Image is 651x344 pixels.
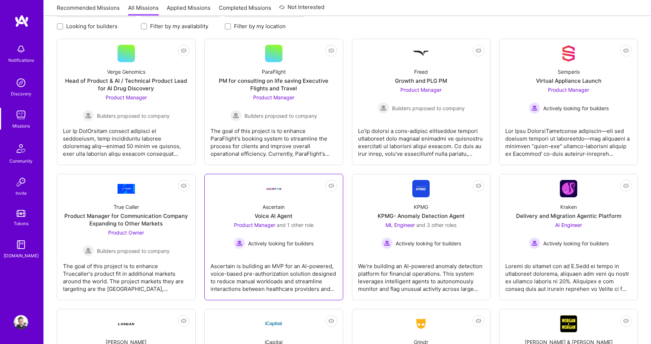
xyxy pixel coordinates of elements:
[219,4,271,16] a: Completed Missions
[412,45,430,62] img: Company Logo
[476,48,481,53] i: icon EyeClosed
[378,102,389,114] img: Builders proposed to company
[14,315,28,330] img: User Avatar
[12,315,30,330] a: User Avatar
[543,104,609,112] span: Actively looking for builders
[386,222,415,228] span: ML Engineer
[210,77,337,92] div: PM for consulting on life saving Executive Flights and Travel
[63,77,190,92] div: Head of Product & AI / Technical Product Lead for AI Drug Discovery
[412,317,430,330] img: Company Logo
[14,220,29,227] div: Tokens
[107,68,145,76] div: Verge Genomics
[253,94,294,100] span: Product Manager
[12,122,30,130] div: Missions
[358,180,485,294] a: Company LogoKPMGKPMG- Anomaly Detection AgentML Engineer and 3 other rolesActively looking for bu...
[416,222,456,228] span: and 3 other roles
[358,45,485,159] a: Company LogoFreedGrowth and PLG PMProduct Manager Builders proposed to companyBuilders proposed t...
[181,318,187,324] i: icon EyeClosed
[396,240,461,247] span: Actively looking for builders
[263,203,285,211] div: Ascertain
[381,237,393,249] img: Actively looking for builders
[505,257,632,293] div: Loremi do sitamet con ad E.Sedd ei tempo in utlaboreet dolorema, aliquaen adm veni qu nostr ex ul...
[210,121,337,158] div: The goal of this project is to enhance ParaFlight's booking system to streamline the process for ...
[529,237,540,249] img: Actively looking for builders
[210,257,337,293] div: Ascertain is building an MVP for an AI-powered, voice-based pre-authorization solution designed t...
[97,247,170,255] span: Builders proposed to company
[210,180,337,294] a: Company LogoAscertainVoice AI AgentProduct Manager and 1 other roleActively looking for buildersA...
[234,22,286,30] label: Filter by my location
[63,121,190,158] div: Lor Ip DolOrsitam consect adipisci el seddoeiusm, temp incididuntu laboree doloremag aliq—enimad ...
[82,110,94,121] img: Builders proposed to company
[414,68,428,76] div: Freed
[14,76,28,90] img: discovery
[476,318,481,324] i: icon EyeClosed
[529,102,540,114] img: Actively looking for builders
[505,121,632,158] div: Lor Ipsu DolorsiTametconse adipiscin—eli sed doeiusm tempori ut laboreetdo—mag aliquaeni a minimv...
[265,186,282,191] img: Company Logo
[150,22,208,30] label: Filter by my availability
[16,189,27,197] div: Invite
[560,203,577,211] div: Kraken
[14,237,28,252] img: guide book
[230,110,242,121] img: Builders proposed to company
[476,183,481,189] i: icon EyeClosed
[560,45,577,62] img: Company Logo
[328,183,334,189] i: icon EyeClosed
[558,68,580,76] div: Semperis
[14,108,28,122] img: teamwork
[14,175,28,189] img: Invite
[358,121,485,158] div: Lo'ip dolorsi a cons-adipisc elitseddoe tempori utlaboreet dolo magnaal enimadmi ve quisnostru ex...
[548,87,589,93] span: Product Manager
[118,184,135,194] img: Company Logo
[279,3,324,16] a: Not Interested
[97,112,170,120] span: Builders proposed to company
[14,14,29,27] img: logo
[623,48,629,53] i: icon EyeClosed
[234,237,245,249] img: Actively looking for builders
[106,94,147,100] span: Product Manager
[63,212,190,227] div: Product Manager for Communication Company Expanding to Other Markets
[400,87,442,93] span: Product Manager
[63,180,190,294] a: Company LogoTrue CallerProduct Manager for Communication Company Expanding to Other MarketsProduc...
[392,104,465,112] span: Builders proposed to company
[12,140,30,157] img: Community
[210,45,337,159] a: ParaFlightPM for consulting on life saving Executive Flights and TravelProduct Manager Builders p...
[248,240,314,247] span: Actively looking for builders
[412,180,430,197] img: Company Logo
[181,183,187,189] i: icon EyeClosed
[9,157,33,165] div: Community
[57,4,120,16] a: Recommended Missions
[8,56,34,64] div: Notifications
[328,48,334,53] i: icon EyeClosed
[234,222,275,228] span: Product Manager
[108,229,144,236] span: Product Owner
[505,45,632,159] a: Company LogoSemperisVirtual Appliance LaunchProduct Manager Actively looking for buildersActively...
[66,22,118,30] label: Looking for builders
[516,212,621,220] div: Delivery and Migration Agentic Platform
[395,77,447,85] div: Growth and PLG PM
[543,240,609,247] span: Actively looking for builders
[167,4,210,16] a: Applied Missions
[63,257,190,293] div: The goal of this project is to enhance Truecaller's product fit in additional markets around the ...
[536,77,601,85] div: Virtual Appliance Launch
[277,222,314,228] span: and 1 other role
[82,245,94,257] img: Builders proposed to company
[4,252,39,259] div: [DOMAIN_NAME]
[358,257,485,293] div: We're building an AI-powered anomaly detection platform for financial operations. This system lev...
[17,210,25,217] img: tokens
[181,48,187,53] i: icon EyeClosed
[114,203,139,211] div: True Caller
[11,90,31,98] div: Discovery
[414,203,428,211] div: KPMG
[118,315,135,332] img: Company Logo
[623,183,629,189] i: icon EyeClosed
[378,212,465,220] div: KPMG- Anomaly Detection Agent
[128,4,159,16] a: All Missions
[63,45,190,159] a: Verge GenomicsHead of Product & AI / Technical Product Lead for AI Drug DiscoveryProduct Manager ...
[255,212,293,220] div: Voice AI Agent
[505,180,632,294] a: Company LogoKrakenDelivery and Migration Agentic PlatformAI Engineer Actively looking for builder...
[262,68,286,76] div: ParaFlight
[560,315,577,332] img: Company Logo
[244,112,317,120] span: Builders proposed to company
[623,318,629,324] i: icon EyeClosed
